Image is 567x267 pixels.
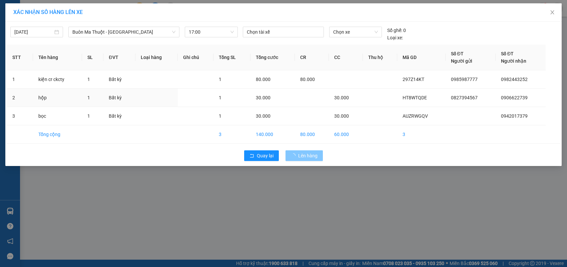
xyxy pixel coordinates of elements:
span: Số ĐT [451,51,464,56]
span: AUZRWGQV [403,113,428,119]
input: 12/10/2025 [14,28,53,36]
th: CC [329,45,363,70]
span: 0942017379 [501,113,528,119]
td: Bất kỳ [103,89,135,107]
span: 1 [87,113,90,119]
td: Bất kỳ [103,107,135,125]
span: 0985987777 [451,77,478,82]
th: STT [7,45,33,70]
span: HT8WTQDE [403,95,427,100]
th: Ghi chú [178,45,213,70]
span: XÁC NHẬN SỐ HÀNG LÊN XE [13,9,83,15]
td: kiện cr ckcty [33,70,82,89]
span: 30.000 [256,113,270,119]
td: 80.000 [295,125,329,144]
button: Lên hàng [286,150,323,161]
span: Loại xe: [387,34,403,41]
td: 140.000 [250,125,295,144]
span: 1 [219,95,221,100]
span: 30.000 [334,113,349,119]
span: Chọn xe [333,27,378,37]
th: Tổng cước [250,45,295,70]
th: SL [82,45,103,70]
span: 30.000 [256,95,270,100]
span: rollback [249,153,254,159]
span: 0827394567 [451,95,478,100]
span: 1 [87,95,90,100]
td: 1 [7,70,33,89]
span: Lên hàng [298,152,318,159]
th: Tên hàng [33,45,82,70]
th: Tổng SL [213,45,250,70]
span: 1 [219,113,221,119]
th: ĐVT [103,45,135,70]
th: Mã GD [397,45,446,70]
span: loading [291,153,298,158]
td: bọc [33,107,82,125]
td: 60.000 [329,125,363,144]
button: rollbackQuay lại [244,150,279,161]
span: 17:00 [189,27,233,37]
th: CR [295,45,329,70]
td: 2 [7,89,33,107]
span: Người nhận [501,58,526,64]
span: 80.000 [300,77,315,82]
span: Quay lại [257,152,273,159]
span: 0982443252 [501,77,528,82]
span: down [172,30,176,34]
td: hộp [33,89,82,107]
td: 3 [7,107,33,125]
td: Tổng cộng [33,125,82,144]
span: Số ĐT [501,51,514,56]
td: Bất kỳ [103,70,135,89]
th: Thu hộ [363,45,397,70]
span: Số ghế: [387,27,402,34]
div: 0 [387,27,406,34]
span: 30.000 [334,95,349,100]
th: Loại hàng [135,45,178,70]
span: 297Z14KT [403,77,424,82]
span: 1 [87,77,90,82]
td: 3 [397,125,446,144]
span: 0906622739 [501,95,528,100]
button: Close [543,3,562,22]
span: Người gửi [451,58,472,64]
span: 1 [219,77,221,82]
span: 80.000 [256,77,270,82]
td: 3 [213,125,250,144]
span: Buôn Ma Thuột - Gia Nghĩa [72,27,175,37]
span: close [550,10,555,15]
